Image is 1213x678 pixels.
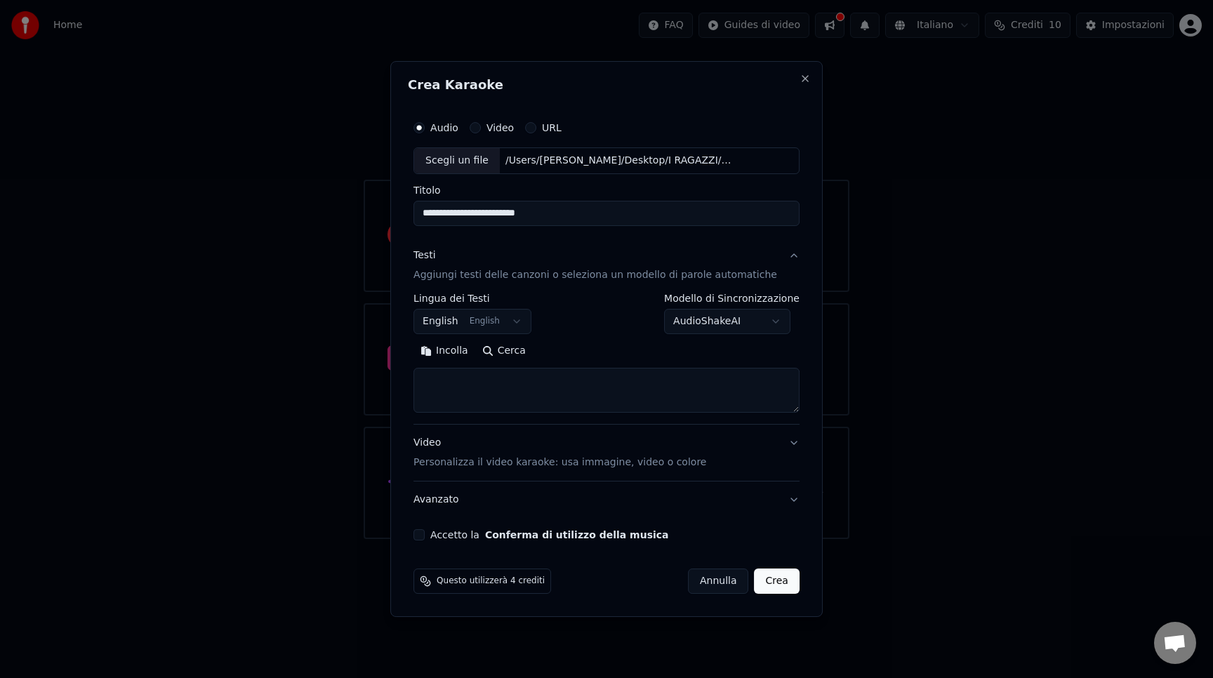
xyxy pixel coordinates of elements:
p: Personalizza il video karaoke: usa immagine, video o colore [413,456,706,470]
label: Audio [430,123,458,133]
button: VideoPersonalizza il video karaoke: usa immagine, video o colore [413,425,800,481]
label: Titolo [413,185,800,195]
span: Questo utilizzerà 4 crediti [437,576,545,587]
div: Video [413,436,706,470]
button: Cerca [475,340,533,362]
button: Incolla [413,340,475,362]
p: Aggiungi testi delle canzoni o seleziona un modello di parole automatiche [413,268,777,282]
label: Video [486,123,514,133]
div: TestiAggiungi testi delle canzoni o seleziona un modello di parole automatiche [413,293,800,424]
button: Accetto la [485,530,669,540]
h2: Crea Karaoke [408,79,805,91]
div: Scegli un file [414,148,500,173]
button: Avanzato [413,481,800,518]
label: URL [542,123,562,133]
div: /Users/[PERSON_NAME]/Desktop/I RAGAZZI/EXPORT X TESTI/SK8TER BOI - x testo.mp3 [500,154,738,168]
label: Modello di Sincronizzazione [664,293,800,303]
button: TestiAggiungi testi delle canzoni o seleziona un modello di parole automatiche [413,237,800,293]
label: Lingua dei Testi [413,293,531,303]
button: Annulla [688,569,749,594]
div: Testi [413,248,435,262]
button: Crea [755,569,800,594]
label: Accetto la [430,530,668,540]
